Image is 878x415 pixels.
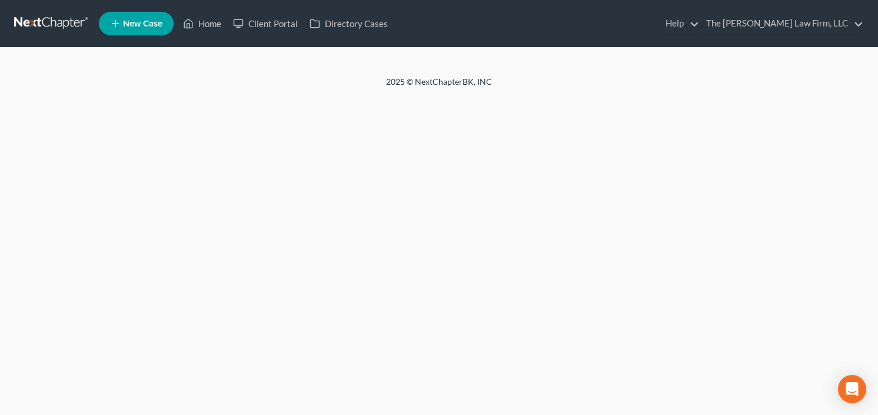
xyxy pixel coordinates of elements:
new-legal-case-button: New Case [99,12,174,35]
a: Help [660,13,699,34]
a: Directory Cases [304,13,394,34]
a: Client Portal [227,13,304,34]
div: Open Intercom Messenger [838,375,866,403]
a: The [PERSON_NAME] Law Firm, LLC [700,13,863,34]
a: Home [177,13,227,34]
div: 2025 © NextChapterBK, INC [104,76,774,97]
